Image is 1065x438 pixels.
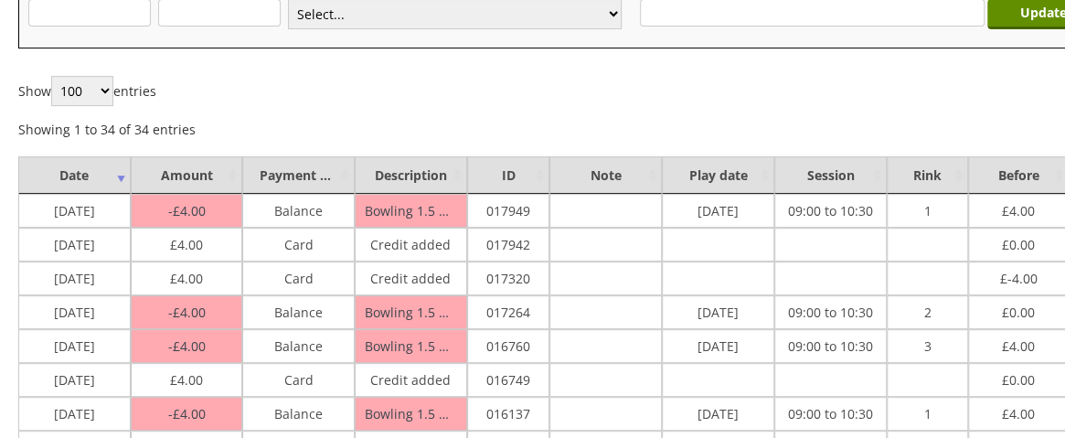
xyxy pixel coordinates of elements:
[467,262,550,295] td: 017320
[774,295,887,329] td: 09:00 to 10:30
[18,262,131,295] td: [DATE]
[467,156,550,194] td: ID : activate to sort column ascending
[242,262,355,295] td: Card
[887,329,969,363] td: 3
[1002,401,1035,422] span: 4.00
[167,405,205,422] span: 4.00
[467,228,550,262] td: 017942
[887,397,969,431] td: 1
[1002,333,1035,355] span: 4.00
[242,363,355,397] td: Card
[242,228,355,262] td: Card
[355,156,467,194] td: Description : activate to sort column ascending
[242,156,355,194] td: Payment Method : activate to sort column ascending
[467,329,550,363] td: 016760
[887,295,969,329] td: 2
[167,337,205,355] span: 4.00
[1002,198,1035,219] span: 4.00
[18,156,131,194] td: Date : activate to sort column ascending
[242,194,355,228] td: Balance
[662,194,774,228] td: [DATE]
[167,202,205,219] span: 4.00
[355,194,467,228] td: Bowling 1.5 hrs
[242,397,355,431] td: Balance
[467,194,550,228] td: 017949
[355,295,467,329] td: Bowling 1.5 hrs
[662,397,774,431] td: [DATE]
[1002,299,1035,321] span: 0.00
[170,265,203,287] span: 4.00
[170,231,203,253] span: 4.00
[355,228,467,262] td: Credit added
[662,156,774,194] td: Play date : activate to sort column ascending
[18,329,131,363] td: [DATE]
[887,194,969,228] td: 1
[774,156,887,194] td: Session : activate to sort column ascending
[1002,231,1035,253] span: 0.00
[467,397,550,431] td: 016137
[242,295,355,329] td: Balance
[1002,367,1035,389] span: 0.00
[774,194,887,228] td: 09:00 to 10:30
[774,397,887,431] td: 09:00 to 10:30
[355,329,467,363] td: Bowling 1.5 hrs
[170,367,203,389] span: 4.00
[549,156,662,194] td: Note : activate to sort column ascending
[355,397,467,431] td: Bowling 1.5 hrs
[1000,265,1038,287] span: -4.00
[167,304,205,321] span: 4.00
[18,295,131,329] td: [DATE]
[662,329,774,363] td: [DATE]
[467,363,550,397] td: 016749
[18,111,196,138] div: Showing 1 to 34 of 34 entries
[355,262,467,295] td: Credit added
[18,194,131,228] td: [DATE]
[242,329,355,363] td: Balance
[18,228,131,262] td: [DATE]
[51,76,113,106] select: Showentries
[887,156,969,194] td: Rink : activate to sort column ascending
[18,82,156,100] label: Show entries
[355,363,467,397] td: Credit added
[662,295,774,329] td: [DATE]
[18,363,131,397] td: [DATE]
[467,295,550,329] td: 017264
[774,329,887,363] td: 09:00 to 10:30
[18,397,131,431] td: [DATE]
[131,156,242,194] td: Amount : activate to sort column ascending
